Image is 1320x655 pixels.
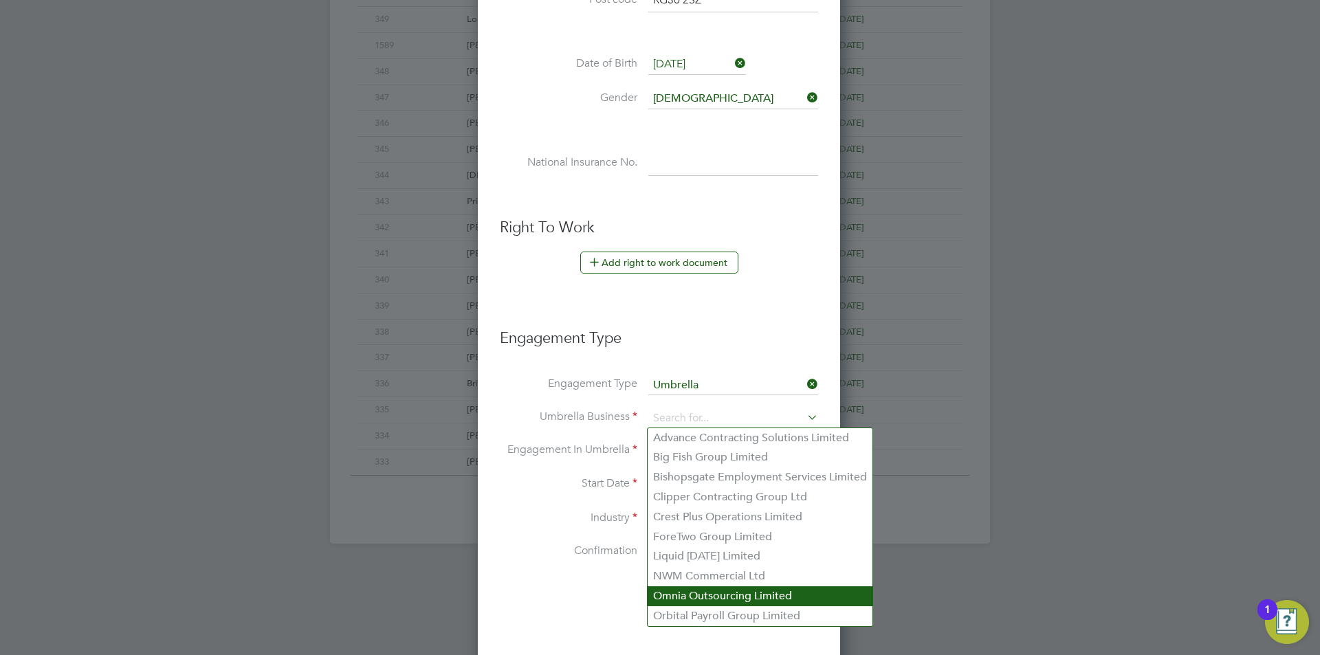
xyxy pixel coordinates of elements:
[648,89,818,109] input: Select one
[648,586,872,606] li: Omnia Outsourcing Limited
[1264,610,1270,628] div: 1
[500,377,637,391] label: Engagement Type
[648,606,872,626] li: Orbital Payroll Group Limited
[500,56,637,71] label: Date of Birth
[648,487,872,507] li: Clipper Contracting Group Ltd
[648,54,746,75] input: Select one
[646,590,698,603] span: Manual
[648,546,872,566] li: Liquid [DATE] Limited
[500,91,637,105] label: Gender
[500,511,637,525] label: Industry
[648,507,872,527] li: Crest Plus Operations Limited
[648,467,872,487] li: Bishopsgate Employment Services Limited
[646,544,687,557] span: Auto
[1265,600,1309,644] button: Open Resource Center, 1 new notification
[500,315,818,348] h3: Engagement Type
[648,409,818,428] input: Search for...
[580,252,738,274] button: Add right to work document
[500,476,637,491] label: Start Date
[500,410,637,424] label: Umbrella Business
[648,527,872,547] li: ForeTwo Group Limited
[500,544,637,558] label: Confirmation
[500,443,637,457] label: Engagement In Umbrella
[648,376,818,395] input: Select one
[500,155,637,170] label: National Insurance No.
[500,218,818,238] h3: Right To Work
[648,566,872,586] li: NWM Commercial Ltd
[648,447,872,467] li: Big Fish Group Limited
[648,428,872,448] li: Advance Contracting Solutions Limited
